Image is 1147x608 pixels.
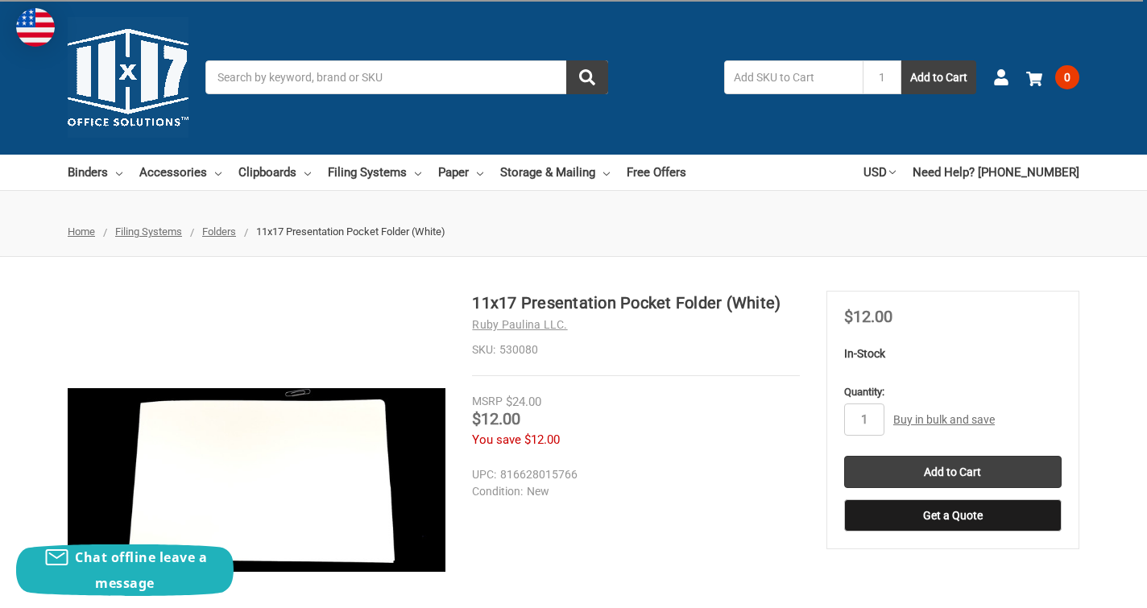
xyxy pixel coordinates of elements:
[16,8,55,47] img: duty and tax information for United States
[139,155,222,190] a: Accessories
[844,345,1062,362] p: In-Stock
[16,544,234,596] button: Chat offline leave a message
[205,60,608,94] input: Search by keyword, brand or SKU
[472,393,503,410] div: MSRP
[1026,56,1079,98] a: 0
[438,155,483,190] a: Paper
[328,155,421,190] a: Filing Systems
[68,155,122,190] a: Binders
[472,341,800,358] dd: 530080
[1055,65,1079,89] span: 0
[68,388,445,572] img: 11x17 Presentation Pocket Folder (White)
[844,456,1062,488] input: Add to Cart
[863,155,896,190] a: USD
[724,60,863,94] input: Add SKU to Cart
[68,225,95,238] a: Home
[893,413,995,426] a: Buy in bulk and save
[68,17,188,138] img: 11x17.com
[472,341,495,358] dt: SKU:
[472,483,523,500] dt: Condition:
[844,499,1062,531] button: Get a Quote
[901,60,976,94] button: Add to Cart
[1014,565,1147,608] iframe: Google Customer Reviews
[500,155,610,190] a: Storage & Mailing
[472,483,793,500] dd: New
[913,155,1079,190] a: Need Help? [PHONE_NUMBER]
[472,409,520,428] span: $12.00
[256,225,445,238] span: 11x17 Presentation Pocket Folder (White)
[202,225,236,238] a: Folders
[472,291,800,315] h1: 11x17 Presentation Pocket Folder (White)
[627,155,686,190] a: Free Offers
[115,225,182,238] a: Filing Systems
[472,466,496,483] dt: UPC:
[238,155,311,190] a: Clipboards
[524,432,560,447] span: $12.00
[472,466,793,483] dd: 816628015766
[472,318,567,331] a: Ruby Paulina LLC.
[472,432,521,447] span: You save
[844,384,1062,400] label: Quantity:
[75,548,207,592] span: Chat offline leave a message
[506,395,541,409] span: $24.00
[844,307,892,326] span: $12.00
